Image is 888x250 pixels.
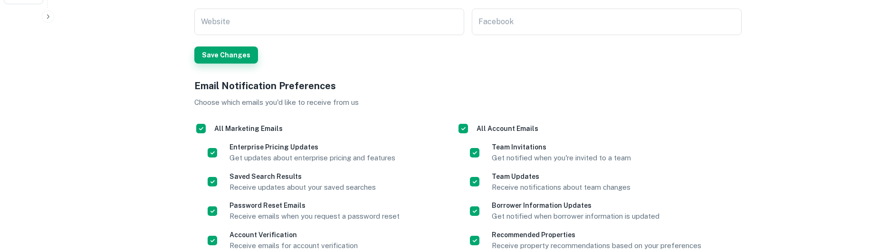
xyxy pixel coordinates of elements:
[194,79,742,93] h5: Email Notification Preferences
[477,123,538,134] h6: All Account Emails
[229,200,400,211] h6: Password Reset Emails
[492,171,630,182] h6: Team Updates
[492,200,659,211] h6: Borrower Information Updates
[492,152,631,164] p: Get notified when you're invited to a team
[492,142,631,152] h6: Team Invitations
[229,152,395,164] p: Get updates about enterprise pricing and features
[840,174,888,220] iframe: Chat Widget
[492,182,630,193] p: Receive notifications about team changes
[194,97,742,108] p: Choose which emails you'd like to receive from us
[229,211,400,222] p: Receive emails when you request a password reset
[229,182,376,193] p: Receive updates about your saved searches
[492,230,701,240] h6: Recommended Properties
[229,230,358,240] h6: Account Verification
[492,211,659,222] p: Get notified when borrower information is updated
[229,142,395,152] h6: Enterprise Pricing Updates
[194,46,258,64] button: Save Changes
[214,123,283,134] h6: All Marketing Emails
[229,171,376,182] h6: Saved Search Results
